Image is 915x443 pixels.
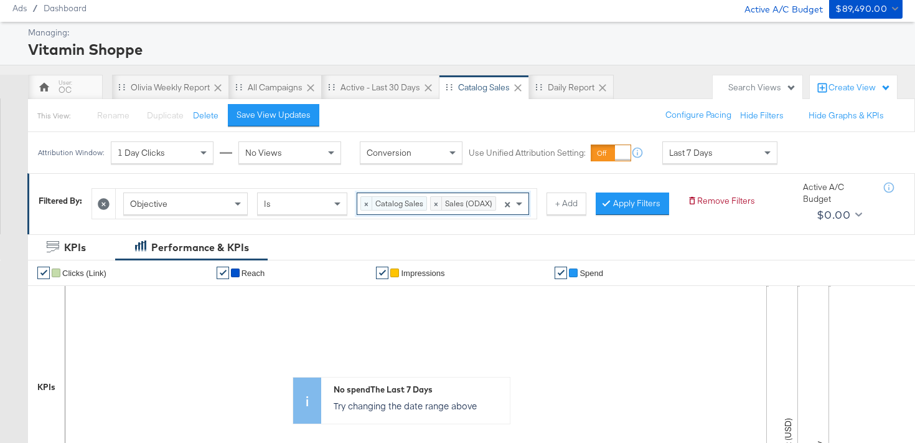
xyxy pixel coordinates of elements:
[547,193,586,215] button: + Add
[235,83,242,90] div: Drag to reorder tab
[97,110,129,121] span: Rename
[446,83,453,90] div: Drag to reorder tab
[740,110,784,121] button: Hide Filters
[803,181,871,204] div: Active A/C Budget
[44,3,87,13] a: Dashboard
[334,384,504,396] div: No spend The Last 7 Days
[548,82,594,93] div: Daily Report
[59,84,72,96] div: OC
[376,267,388,279] a: ✔
[835,1,887,17] div: $89,490.00
[535,83,542,90] div: Drag to reorder tab
[579,269,603,278] span: Spend
[504,198,510,209] span: ×
[812,205,865,225] button: $0.00
[328,83,335,90] div: Drag to reorder tab
[64,241,86,255] div: KPIs
[118,147,165,158] span: 1 Day Clicks
[728,82,796,93] div: Search Views
[809,110,884,121] button: Hide Graphs & KPIs
[367,147,411,158] span: Conversion
[687,195,755,207] button: Remove Filters
[248,82,303,93] div: All Campaigns
[12,3,27,13] span: Ads
[334,399,504,412] p: Try changing the date range above
[596,193,669,215] button: Apply Filters
[458,82,510,93] div: Catalog Sales
[340,82,420,93] div: Active - Last 30 Days
[372,197,426,209] span: Catalog Sales
[193,110,218,121] button: Delete
[237,109,311,121] div: Save View Updates
[27,3,44,13] span: /
[242,269,265,278] span: Reach
[62,269,106,278] span: Clicks (Link)
[502,193,513,214] span: Clear all
[118,83,125,90] div: Drag to reorder tab
[37,267,50,279] a: ✔
[245,147,282,158] span: No Views
[37,148,105,157] div: Attribution Window:
[28,39,899,60] div: Vitamin Shoppe
[442,197,495,209] span: Sales (ODAX)
[401,269,444,278] span: Impressions
[147,110,184,121] span: Duplicate
[264,198,271,209] span: Is
[28,27,899,39] div: Managing:
[828,82,891,94] div: Create View
[469,147,586,159] label: Use Unified Attribution Setting:
[151,241,249,255] div: Performance & KPIs
[37,111,70,121] div: This View:
[657,104,740,126] button: Configure Pacing
[39,195,82,207] div: Filtered By:
[431,197,442,209] span: ×
[555,267,567,279] a: ✔
[669,147,713,158] span: Last 7 Days
[817,206,850,224] div: $0.00
[217,267,229,279] a: ✔
[361,197,372,209] span: ×
[228,104,319,126] button: Save View Updates
[130,198,167,209] span: Objective
[131,82,210,93] div: Olivia Weekly Report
